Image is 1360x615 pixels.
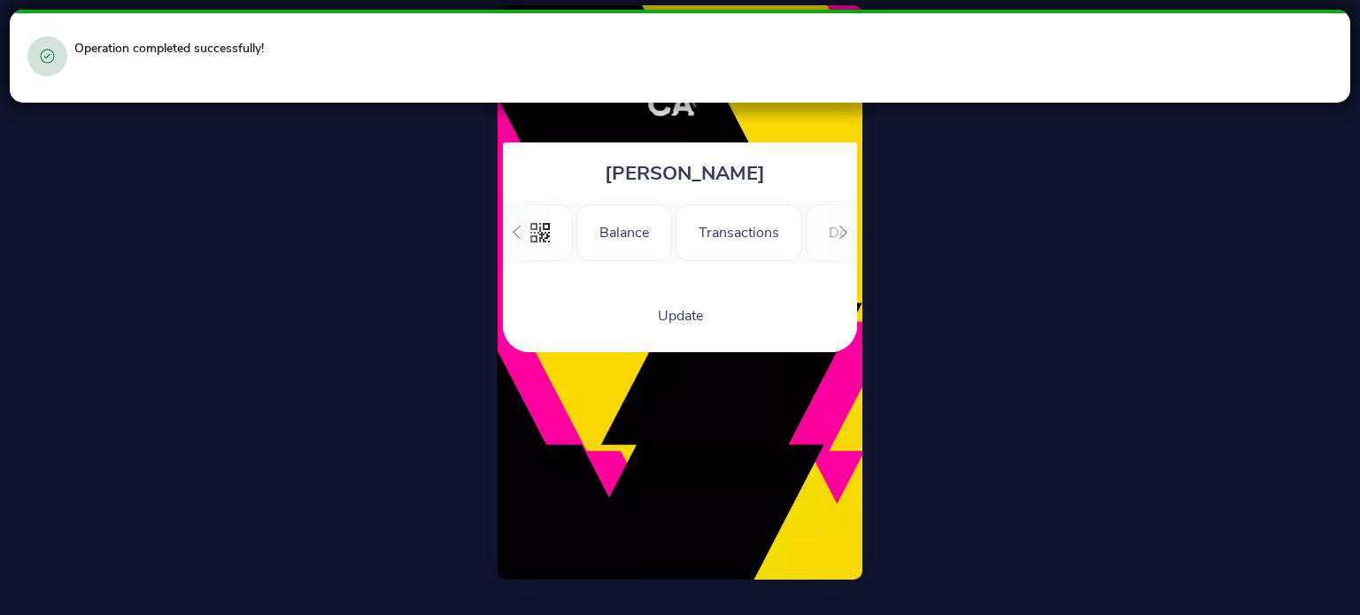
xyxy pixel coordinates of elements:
[576,221,672,241] a: Balance
[74,40,264,57] span: Operation completed successfully!
[676,221,802,241] a: Transactions
[676,204,802,261] div: Transactions
[605,160,765,187] span: [PERSON_NAME]
[512,306,848,326] center: Update
[576,204,672,261] div: Balance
